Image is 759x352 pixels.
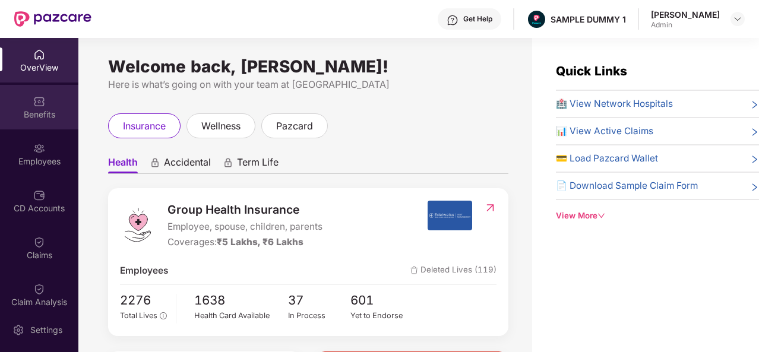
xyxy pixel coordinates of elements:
[597,212,605,220] span: down
[463,14,492,24] div: Get Help
[556,64,627,78] span: Quick Links
[33,236,45,248] img: svg+xml;base64,PHN2ZyBpZD0iQ2xhaW0iIHhtbG5zPSJodHRwOi8vd3d3LnczLm9yZy8yMDAwL3N2ZyIgd2lkdGg9IjIwIi...
[750,181,759,193] span: right
[447,14,458,26] img: svg+xml;base64,PHN2ZyBpZD0iSGVscC0zMngzMiIgeG1sbnM9Imh0dHA6Ly93d3cudzMub3JnLzIwMDAvc3ZnIiB3aWR0aD...
[350,291,413,310] span: 601
[217,236,303,248] span: ₹5 Lakhs, ₹6 Lakhs
[194,310,288,322] div: Health Card Available
[750,154,759,166] span: right
[556,210,759,222] div: View More
[120,207,156,243] img: logo
[33,96,45,107] img: svg+xml;base64,PHN2ZyBpZD0iQmVuZWZpdHMiIHhtbG5zPSJodHRwOi8vd3d3LnczLm9yZy8yMDAwL3N2ZyIgd2lkdGg9Ij...
[14,11,91,27] img: New Pazcare Logo
[33,189,45,201] img: svg+xml;base64,PHN2ZyBpZD0iQ0RfQWNjb3VudHMiIGRhdGEtbmFtZT0iQ0QgQWNjb3VudHMiIHhtbG5zPSJodHRwOi8vd3...
[237,156,279,173] span: Term Life
[276,119,313,134] span: pazcard
[651,9,720,20] div: [PERSON_NAME]
[651,20,720,30] div: Admin
[410,267,418,274] img: deleteIcon
[123,119,166,134] span: insurance
[12,324,24,336] img: svg+xml;base64,PHN2ZyBpZD0iU2V0dGluZy0yMHgyMCIgeG1sbnM9Imh0dHA6Ly93d3cudzMub3JnLzIwMDAvc3ZnIiB3aW...
[167,235,322,249] div: Coverages:
[167,220,322,234] span: Employee, spouse, children, parents
[750,126,759,138] span: right
[108,156,138,173] span: Health
[120,311,157,320] span: Total Lives
[484,202,496,214] img: RedirectIcon
[551,14,626,25] div: SAMPLE DUMMY 1
[556,124,653,138] span: 📊 View Active Claims
[108,77,508,92] div: Here is what’s going on with your team at [GEOGRAPHIC_DATA]
[160,312,166,319] span: info-circle
[528,11,545,28] img: Pazcare_Alternative_logo-01-01.png
[33,49,45,61] img: svg+xml;base64,PHN2ZyBpZD0iSG9tZSIgeG1sbnM9Imh0dHA6Ly93d3cudzMub3JnLzIwMDAvc3ZnIiB3aWR0aD0iMjAiIG...
[733,14,742,24] img: svg+xml;base64,PHN2ZyBpZD0iRHJvcGRvd24tMzJ4MzIiIHhtbG5zPSJodHRwOi8vd3d3LnczLm9yZy8yMDAwL3N2ZyIgd2...
[556,97,673,111] span: 🏥 View Network Hospitals
[27,324,66,336] div: Settings
[750,99,759,111] span: right
[350,310,413,322] div: Yet to Endorse
[428,201,472,230] img: insurerIcon
[120,264,168,278] span: Employees
[288,291,351,310] span: 37
[108,62,508,71] div: Welcome back, [PERSON_NAME]!
[194,291,288,310] span: 1638
[150,157,160,168] div: animation
[167,201,322,218] span: Group Health Insurance
[223,157,233,168] div: animation
[556,151,658,166] span: 💳 Load Pazcard Wallet
[201,119,241,134] span: wellness
[556,179,698,193] span: 📄 Download Sample Claim Form
[33,283,45,295] img: svg+xml;base64,PHN2ZyBpZD0iQ2xhaW0iIHhtbG5zPSJodHRwOi8vd3d3LnczLm9yZy8yMDAwL3N2ZyIgd2lkdGg9IjIwIi...
[33,142,45,154] img: svg+xml;base64,PHN2ZyBpZD0iRW1wbG95ZWVzIiB4bWxucz0iaHR0cDovL3d3dy53My5vcmcvMjAwMC9zdmciIHdpZHRoPS...
[288,310,351,322] div: In Process
[164,156,211,173] span: Accidental
[410,264,496,278] span: Deleted Lives (119)
[120,291,167,310] span: 2276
